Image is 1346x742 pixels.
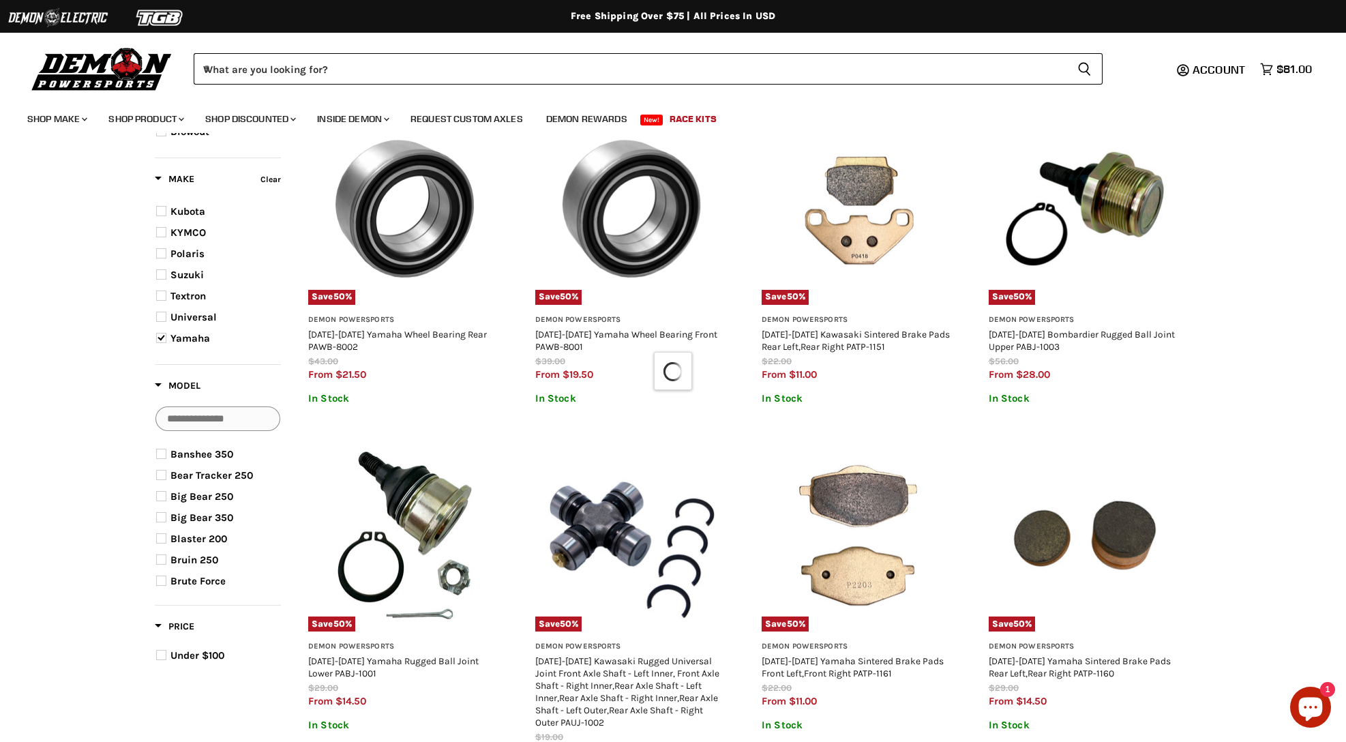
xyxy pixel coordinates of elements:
span: Kubota [170,205,205,218]
span: $14.50 [1016,695,1047,707]
a: [DATE]-[DATE] Kawasaki Rugged Universal Joint Front Axle Shaft - Left Inner, Front Axle Shaft - R... [535,655,719,728]
span: Save % [308,617,355,632]
a: 2001-2023 Yamaha Rugged Ball Joint Lower PABJ-1001Save50% [308,439,501,632]
button: Clear filter by Make [257,172,281,190]
span: 50 [333,619,345,629]
img: 1987-2012 Kawasaki Rugged Universal Joint Front Axle Shaft - Left Inner, Front Axle Shaft - Right... [535,439,728,632]
span: Save % [535,290,582,305]
span: Save % [535,617,582,632]
img: 2019-2024 Yamaha Wheel Bearing Front PAWB-8001 [535,113,728,306]
span: Textron [170,290,206,302]
span: 50 [1013,291,1025,301]
span: KYMCO [170,226,206,239]
span: $28.00 [1016,368,1050,381]
span: 50 [787,619,798,629]
span: Save % [762,617,809,632]
img: 1988-2014 Bombardier Rugged Ball Joint Upper PABJ-1003 [989,113,1182,306]
span: Blaster 200 [170,533,227,545]
span: Under $100 [170,649,224,662]
span: 50 [560,291,571,301]
span: $22.00 [762,683,792,693]
span: Big Bear 250 [170,490,233,503]
p: In Stock [762,393,955,404]
span: $11.00 [789,695,817,707]
h3: Demon Powersports [535,315,728,325]
a: [DATE]-[DATE] Yamaha Sintered Brake Pads Rear Left,Rear Right PATP-1160 [989,655,1171,679]
a: $81.00 [1253,59,1319,79]
span: 50 [787,291,798,301]
a: [DATE]-[DATE] Kawasaki Sintered Brake Pads Rear Left,Rear Right PATP-1151 [762,329,950,352]
span: Save % [762,290,809,305]
span: $14.50 [335,695,366,707]
span: Save % [308,290,355,305]
span: Model [155,380,200,391]
p: In Stock [762,719,955,731]
a: [DATE]-[DATE] Bombardier Rugged Ball Joint Upper PABJ-1003 [989,329,1175,352]
span: $29.00 [308,683,338,693]
h3: Demon Powersports [989,315,1182,325]
span: $43.00 [308,356,338,366]
h3: Demon Powersports [308,315,501,325]
span: $19.50 [563,368,593,381]
h3: Demon Powersports [762,315,955,325]
a: [DATE]-[DATE] Yamaha Sintered Brake Pads Front Left,Front Right PATP-1161 [762,655,944,679]
p: In Stock [308,393,501,404]
span: Universal [170,311,217,323]
img: 1985-1989 Yamaha Sintered Brake Pads Front Left,Front Right PATP-1161 [762,439,955,632]
form: Product [194,53,1103,85]
span: Account [1193,63,1245,76]
p: In Stock [535,393,728,404]
img: 2001-2023 Yamaha Rugged Ball Joint Lower PABJ-1001 [308,439,501,632]
span: Bear Tracker 250 [170,469,253,481]
span: $81.00 [1276,63,1312,76]
button: Filter by Model [155,379,200,396]
span: 50 [333,291,345,301]
a: 2016-2024 Yamaha Wheel Bearing Rear PAWB-8002Save50% [308,113,501,306]
input: Search Options [155,406,280,431]
a: Shop Discounted [195,105,304,133]
a: Request Custom Axles [400,105,533,133]
a: [DATE]-[DATE] Yamaha Wheel Bearing Front PAWB-8001 [535,329,717,352]
span: from [308,368,333,381]
button: Search [1066,53,1103,85]
span: Brute Force [170,575,226,587]
span: Polaris [170,248,205,260]
a: 1985-1989 Yamaha Sintered Brake Pads Front Left,Front Right PATP-1161Save50% [762,439,955,632]
span: $21.50 [335,368,366,381]
span: from [762,368,786,381]
h3: Demon Powersports [535,642,728,652]
span: Suzuki [170,269,204,281]
span: Big Bear 350 [170,511,233,524]
span: 50 [560,619,571,629]
span: $29.00 [989,683,1019,693]
button: Filter by Make [155,173,194,190]
button: Filter by Price [155,620,194,637]
ul: Main menu [17,100,1308,133]
p: In Stock [308,719,501,731]
a: 2019-2024 Yamaha Wheel Bearing Front PAWB-8001Save50% [535,113,728,306]
span: Bruin 250 [170,554,218,566]
a: 1988-2014 Bombardier Rugged Ball Joint Upper PABJ-1003Save50% [989,113,1182,306]
img: Demon Powersports [27,44,177,93]
a: Race Kits [659,105,727,133]
span: from [989,695,1013,707]
input: When autocomplete results are available use up and down arrows to review and enter to select [194,53,1066,85]
span: Make [155,173,194,185]
div: Product filter [155,12,281,681]
span: Save % [989,617,1036,632]
span: $19.00 [535,732,563,742]
a: [DATE]-[DATE] Yamaha Wheel Bearing Rear PAWB-8002 [308,329,487,352]
h3: Demon Powersports [762,642,955,652]
a: Inside Demon [307,105,398,133]
span: $22.00 [762,356,792,366]
span: from [989,368,1013,381]
p: In Stock [989,393,1182,404]
span: $56.00 [989,356,1019,366]
a: Shop Product [98,105,192,133]
span: 50 [1013,619,1025,629]
img: 2016-2024 Yamaha Wheel Bearing Rear PAWB-8002 [308,113,501,306]
a: 1988-2002 Yamaha Sintered Brake Pads Rear Left,Rear Right PATP-1160Save50% [989,439,1182,632]
img: 1985-2013 Kawasaki Sintered Brake Pads Rear Left,Rear Right PATP-1151 [762,113,955,306]
span: from [535,368,560,381]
